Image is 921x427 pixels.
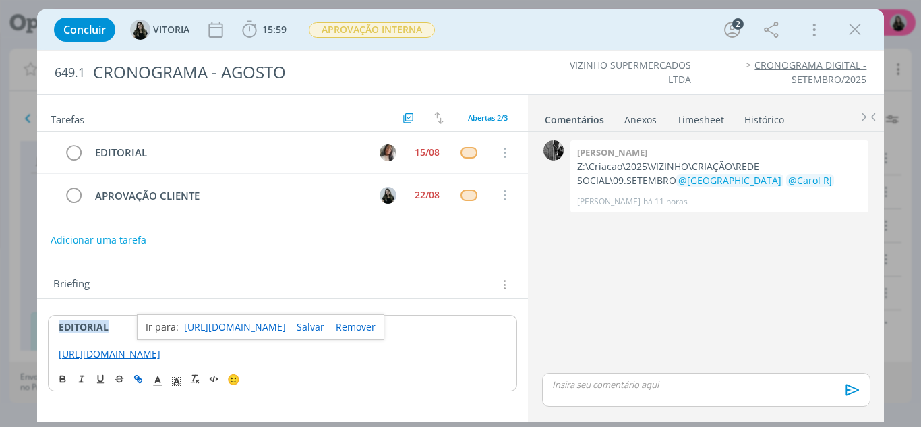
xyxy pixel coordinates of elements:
button: 2 [721,19,743,40]
span: Briefing [53,276,90,293]
button: Concluir [54,18,115,42]
button: Adicionar uma tarefa [50,228,147,252]
span: APROVAÇÃO INTERNA [309,22,435,38]
button: C [378,142,398,163]
div: APROVAÇÃO CLIENTE [90,188,367,204]
div: EDITORIAL [90,144,367,161]
span: Concluir [63,24,106,35]
strong: EDITORIAL [59,320,109,333]
span: 🙂 [227,372,240,386]
div: 2 [732,18,744,30]
div: Anexos [624,113,657,127]
a: VIZINHO SUPERMERCADOS LTDA [570,59,691,85]
a: [URL][DOMAIN_NAME] [184,318,286,336]
span: 15:59 [262,23,287,36]
button: VVITORIA [130,20,189,40]
img: V [130,20,150,40]
button: APROVAÇÃO INTERNA [308,22,436,38]
a: Comentários [544,107,605,127]
p: Z:\Criacao\2025\VIZINHO\CRIAÇÃO\REDE SOCIAL\09.SETEMBRO [577,160,862,188]
button: V [378,185,398,205]
p: [PERSON_NAME] [577,196,641,208]
div: 22/08 [415,190,440,200]
div: CRONOGRAMA - AGOSTO [88,56,523,89]
span: @[GEOGRAPHIC_DATA] [678,174,781,187]
span: VITORIA [153,25,189,34]
div: 15/08 [415,148,440,157]
a: CRONOGRAMA DIGITAL - SETEMBRO/2025 [754,59,866,85]
a: [URL][DOMAIN_NAME] [59,347,160,360]
span: Cor de Fundo [167,371,186,387]
button: 🙂 [224,371,243,387]
span: 649.1 [55,65,85,80]
b: [PERSON_NAME] [577,146,647,159]
img: P [543,140,564,161]
a: Timesheet [676,107,725,127]
a: Histórico [744,107,785,127]
img: C [380,144,396,161]
span: Cor do Texto [148,371,167,387]
img: arrow-down-up.svg [434,112,444,124]
div: dialog [37,9,885,422]
img: V [380,187,396,204]
span: Tarefas [51,110,84,126]
span: @Carol RJ [788,174,832,187]
span: Abertas 2/3 [468,113,508,123]
button: 15:59 [239,19,290,40]
span: há 11 horas [643,196,688,208]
